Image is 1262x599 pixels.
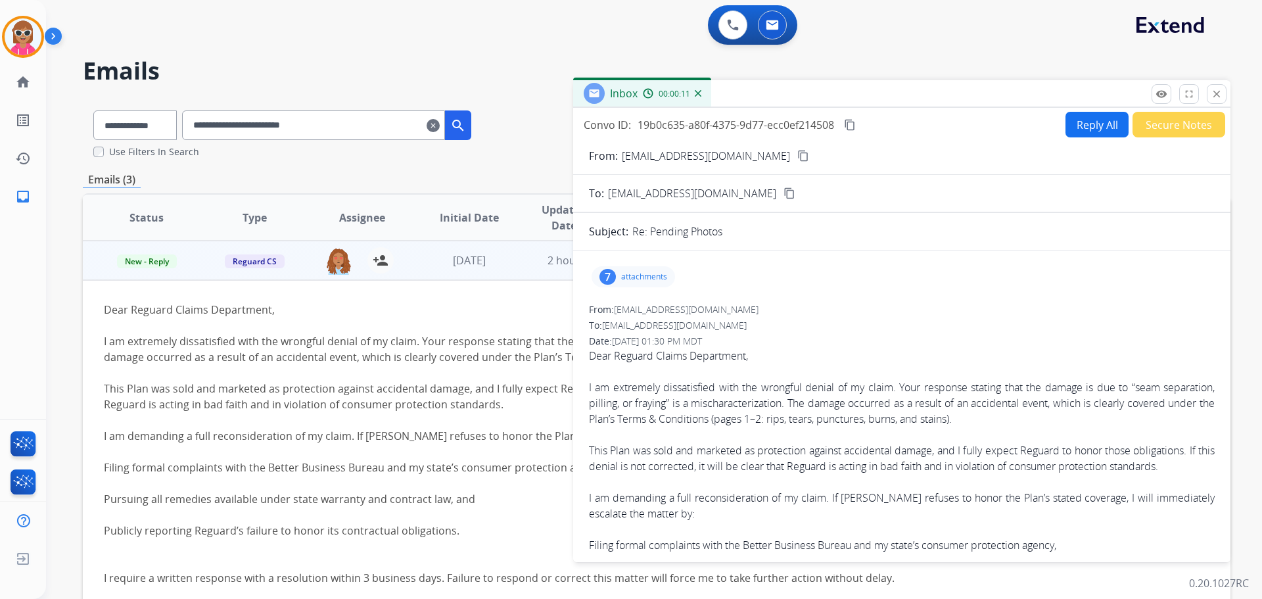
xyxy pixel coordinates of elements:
span: [EMAIL_ADDRESS][DOMAIN_NAME] [614,303,759,316]
p: [EMAIL_ADDRESS][DOMAIN_NAME] [622,148,790,164]
mat-icon: content_copy [783,187,795,199]
span: Initial Date [440,210,499,226]
div: Date: [589,335,1215,348]
h2: Emails [83,58,1230,84]
span: [EMAIL_ADDRESS][DOMAIN_NAME] [608,185,776,201]
img: agent-avatar [325,247,352,275]
button: Reply All [1065,112,1129,137]
p: 0.20.1027RC [1189,575,1249,591]
div: This Plan was sold and marketed as protection against accidental damage, and I fully expect Regua... [104,381,994,412]
mat-icon: inbox [15,189,31,204]
span: [EMAIL_ADDRESS][DOMAIN_NAME] [602,319,747,331]
span: New - Reply [117,254,177,268]
span: 00:00:11 [659,89,690,99]
span: Inbox [610,86,638,101]
span: [DATE] [453,253,486,268]
div: Pursuing all remedies available under state warranty and contract law, and [104,491,994,507]
span: 19b0c635-a80f-4375-9d77-ecc0ef214508 [638,118,834,132]
span: Type [243,210,267,226]
p: From: [589,148,618,164]
span: Assignee [339,210,385,226]
mat-icon: list_alt [15,112,31,128]
mat-icon: search [450,118,466,133]
mat-icon: content_copy [797,150,809,162]
p: Re: Pending Photos [632,224,722,239]
div: Filing formal complaints with the Better Business Bureau and my state’s consumer protection agency, [104,460,994,475]
div: I am extremely dissatisfied with the wrongful denial of my claim. Your response stating that the ... [104,333,994,365]
img: avatar [5,18,41,55]
div: To: [589,319,1215,332]
mat-icon: remove_red_eye [1156,88,1167,100]
label: Use Filters In Search [109,145,199,158]
div: Filing formal complaints with the Better Business Bureau and my state’s consumer protection agency, [589,537,1215,553]
div: I am demanding a full reconsideration of my claim. If [PERSON_NAME] refuses to honor the Plan’s s... [104,428,994,444]
mat-icon: fullscreen [1183,88,1195,100]
mat-icon: clear [427,118,440,133]
mat-icon: person_add [373,252,388,268]
div: This Plan was sold and marketed as protection against accidental damage, and I fully expect Regua... [589,443,1215,474]
div: I am extremely dissatisfied with the wrongful denial of my claim. Your response stating that the ... [589,379,1215,427]
div: I am demanding a full reconsideration of my claim. If [PERSON_NAME] refuses to honor the Plan’s s... [589,490,1215,521]
mat-icon: home [15,74,31,90]
div: 7 [599,269,616,285]
span: Reguard CS [225,254,285,268]
mat-icon: close [1211,88,1223,100]
p: Emails (3) [83,172,141,188]
p: attachments [621,272,667,282]
span: Updated Date [534,202,594,233]
div: I require a written response with a resolution within 3 business days. Failure to respond or corr... [104,570,994,586]
p: Convo ID: [584,117,631,133]
div: Dear Reguard Claims Department, [104,302,994,586]
span: [DATE] 01:30 PM MDT [612,335,702,347]
mat-icon: history [15,151,31,166]
mat-icon: content_copy [844,119,856,131]
p: To: [589,185,604,201]
div: Publicly reporting Reguard’s failure to honor its contractual obligations. [104,523,994,539]
span: 2 hours ago [548,253,607,268]
div: From: [589,303,1215,316]
button: Secure Notes [1133,112,1225,137]
p: Subject: [589,224,628,239]
span: Status [129,210,164,226]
